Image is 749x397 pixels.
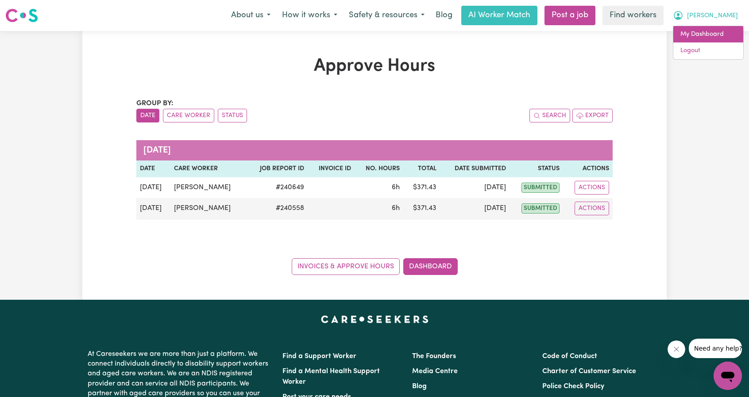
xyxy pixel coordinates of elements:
[218,109,247,122] button: sort invoices by paid status
[689,339,742,358] iframe: Message from company
[542,383,604,390] a: Police Check Policy
[544,6,595,25] a: Post a job
[673,26,744,60] div: My Account
[355,160,404,177] th: No. Hours
[714,362,742,390] iframe: Button to launch messaging window
[247,198,308,219] td: # 240558
[163,109,214,122] button: sort invoices by care worker
[247,160,308,177] th: Job Report ID
[687,11,738,21] span: [PERSON_NAME]
[673,42,743,59] a: Logout
[521,183,560,193] span: submitted
[602,6,664,25] a: Find workers
[440,177,510,198] td: [DATE]
[225,6,276,25] button: About us
[667,6,744,25] button: My Account
[136,109,159,122] button: sort invoices by date
[5,5,38,26] a: Careseekers logo
[412,383,427,390] a: Blog
[170,198,246,219] td: [PERSON_NAME]
[136,140,613,160] caption: [DATE]
[136,160,170,177] th: Date
[440,160,510,177] th: Date Submitted
[308,160,355,177] th: Invoice ID
[440,198,510,219] td: [DATE]
[136,56,613,77] h1: Approve Hours
[136,198,170,219] td: [DATE]
[430,6,458,25] a: Blog
[136,100,174,107] span: Group by:
[668,340,685,358] iframe: Close message
[392,184,400,191] span: 6 hours
[392,205,400,212] span: 6 hours
[343,6,430,25] button: Safety & resources
[461,6,537,25] a: AI Worker Match
[247,177,308,198] td: # 240649
[403,198,440,219] td: $ 371.43
[412,353,456,360] a: The Founders
[282,368,380,386] a: Find a Mental Health Support Worker
[575,181,609,195] button: Actions
[321,316,429,323] a: Careseekers home page
[5,6,54,13] span: Need any help?
[529,109,570,122] button: Search
[510,160,563,177] th: Status
[170,177,246,198] td: [PERSON_NAME]
[5,8,38,23] img: Careseekers logo
[136,177,170,198] td: [DATE]
[403,258,458,275] a: Dashboard
[403,177,440,198] td: $ 371.43
[521,203,560,214] span: submitted
[572,109,613,122] button: Export
[673,26,743,43] a: My Dashboard
[412,368,458,375] a: Media Centre
[403,160,440,177] th: Total
[282,353,356,360] a: Find a Support Worker
[575,202,609,215] button: Actions
[170,160,246,177] th: Care worker
[292,258,400,275] a: Invoices & Approve Hours
[563,160,613,177] th: Actions
[276,6,343,25] button: How it works
[542,368,636,375] a: Charter of Customer Service
[542,353,597,360] a: Code of Conduct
